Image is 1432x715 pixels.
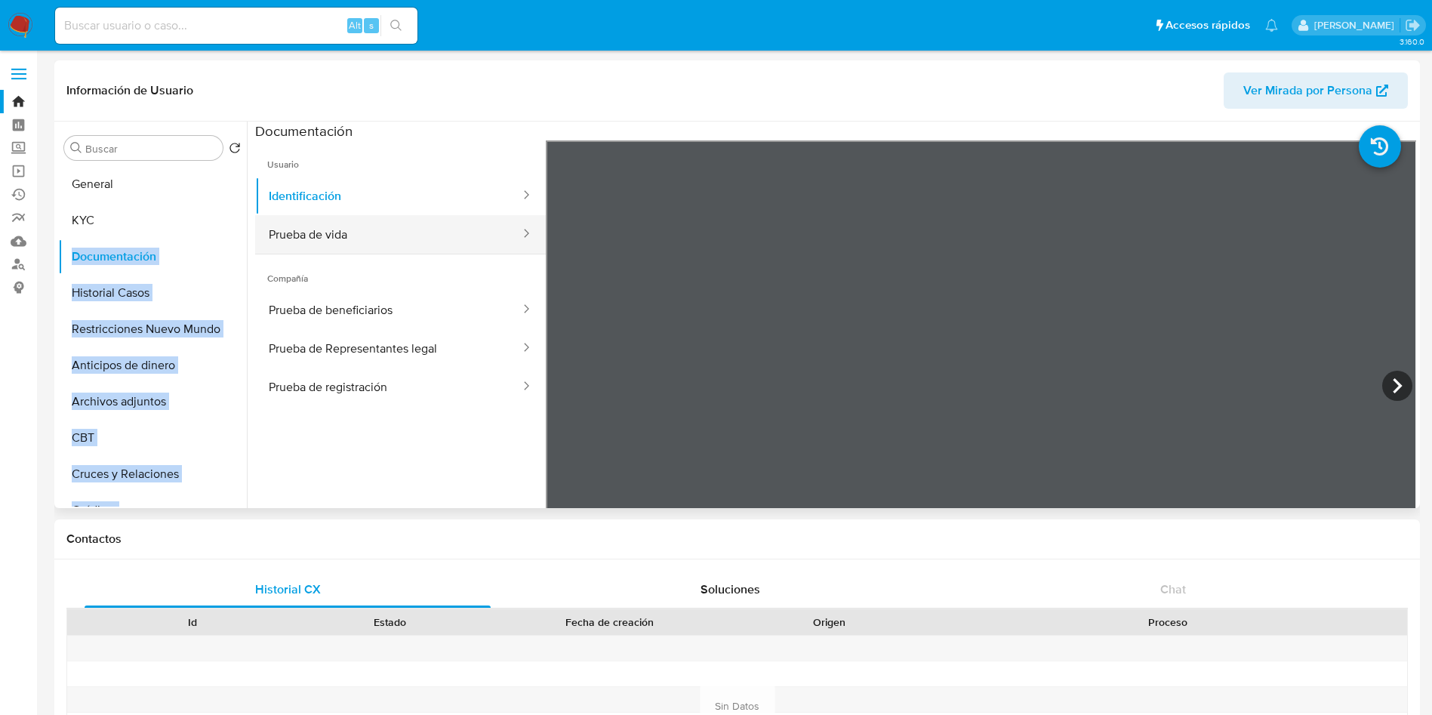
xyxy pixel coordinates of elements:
[701,581,760,598] span: Soluciones
[229,142,241,159] button: Volver al orden por defecto
[58,492,247,529] button: Créditos
[302,615,479,630] div: Estado
[255,581,321,598] span: Historial CX
[58,275,247,311] button: Historial Casos
[349,18,361,32] span: Alt
[1405,17,1421,33] a: Salir
[58,456,247,492] button: Cruces y Relaciones
[70,142,82,154] button: Buscar
[58,311,247,347] button: Restricciones Nuevo Mundo
[1314,18,1400,32] p: david.marinmartinez@mercadolibre.com.co
[1166,17,1250,33] span: Accesos rápidos
[1243,72,1372,109] span: Ver Mirada por Persona
[1224,72,1408,109] button: Ver Mirada por Persona
[85,142,217,156] input: Buscar
[1160,581,1186,598] span: Chat
[58,384,247,420] button: Archivos adjuntos
[66,532,1408,547] h1: Contactos
[369,18,374,32] span: s
[58,420,247,456] button: CBT
[58,202,247,239] button: KYC
[58,239,247,275] button: Documentación
[58,166,247,202] button: General
[939,615,1397,630] div: Proceso
[500,615,720,630] div: Fecha de creación
[55,16,417,35] input: Buscar usuario o caso...
[104,615,281,630] div: Id
[1265,19,1278,32] a: Notificaciones
[741,615,918,630] div: Origen
[58,347,247,384] button: Anticipos de dinero
[380,15,411,36] button: search-icon
[66,83,193,98] h1: Información de Usuario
